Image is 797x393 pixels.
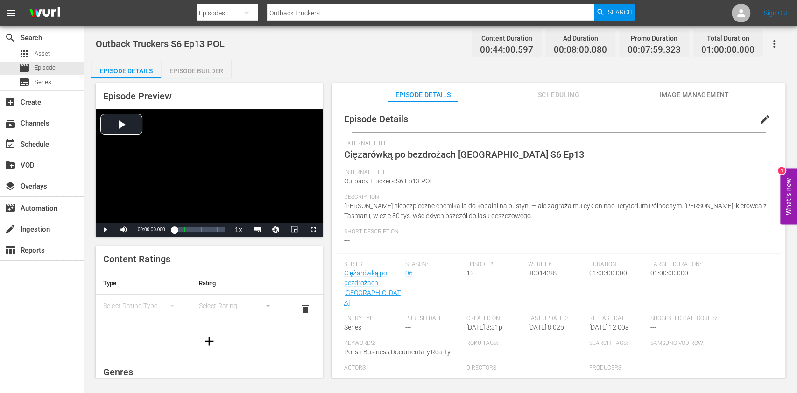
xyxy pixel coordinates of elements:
[650,348,656,356] span: ---
[103,366,133,378] span: Genres
[96,272,191,295] th: Type
[589,340,646,347] span: Search Tags:
[764,9,788,17] a: Sign Out
[344,169,769,176] span: Internal Title
[161,60,231,78] button: Episode Builder
[701,45,755,56] span: 01:00:00.000
[294,298,317,320] button: delete
[607,4,632,21] span: Search
[650,340,707,347] span: Samsung VOD Row:
[628,45,681,56] span: 00:07:59.323
[5,97,16,108] span: Create
[344,365,462,372] span: Actors
[103,91,172,102] span: Episode Preview
[103,253,170,265] span: Content Ratings
[466,315,523,323] span: Created On:
[523,89,593,101] span: Scheduling
[344,373,350,380] span: ---
[466,323,502,331] span: [DATE] 3:31p
[285,223,304,237] button: Picture-in-Picture
[35,49,50,58] span: Asset
[344,237,350,244] span: ---
[344,348,451,356] span: Polish Business,Documentary,Reality
[35,77,51,87] span: Series
[96,109,323,237] div: Video Player
[35,63,56,72] span: Episode
[594,4,635,21] button: Search
[344,113,408,125] span: Episode Details
[5,32,16,43] span: Search
[91,60,161,78] button: Episode Details
[96,38,225,49] span: Outback Truckers S6 Ep13 POL
[19,48,30,59] span: Asset
[248,223,267,237] button: Subtitles
[650,269,688,277] span: 01:00:00.000
[344,202,767,219] span: [PERSON_NAME] niebezpieczne chemikalia do kopalni na pustyni — ale zagraża mu cyklon nad Terytori...
[304,223,323,237] button: Fullscreen
[174,227,224,232] div: Progress Bar
[554,45,607,56] span: 00:08:00.080
[589,261,646,268] span: Duration:
[650,261,769,268] span: Target Duration:
[480,45,533,56] span: 00:44:00.597
[650,323,656,331] span: ---
[405,261,462,268] span: Season:
[5,224,16,235] span: Ingestion
[466,373,472,380] span: ---
[528,315,585,323] span: Last Updated:
[344,261,401,268] span: Series:
[466,340,585,347] span: Roku Tags:
[5,203,16,214] span: Automation
[5,181,16,192] span: Overlays
[344,140,769,147] span: External Title
[267,223,285,237] button: Jump To Time
[754,108,776,131] button: edit
[480,32,533,45] div: Content Duration
[344,194,769,201] span: Description
[778,167,785,175] div: 1
[161,60,231,82] div: Episode Builder
[96,272,323,323] table: simple table
[19,63,30,74] span: Episode
[466,365,585,372] span: Directors
[589,373,595,380] span: ---
[466,348,472,356] span: ---
[405,323,411,331] span: ---
[405,315,462,323] span: Publish Date:
[344,149,584,160] span: Ciężarówką po bezdrożach [GEOGRAPHIC_DATA] S6 Ep13
[344,177,433,185] span: Outback Truckers S6 Ep13 POL
[528,323,564,331] span: [DATE] 8:02p
[589,348,595,356] span: ---
[589,365,707,372] span: Producers
[701,32,755,45] div: Total Duration
[528,261,585,268] span: Wurl ID:
[300,303,311,315] span: delete
[6,7,17,19] span: menu
[138,227,165,232] span: 00:00:00.000
[5,139,16,150] span: Schedule
[5,118,16,129] span: Channels
[466,261,523,268] span: Episode #:
[405,269,413,277] a: 06
[22,2,67,24] img: ans4CAIJ8jUAAAAAAAAAAAAAAAAAAAAAAAAgQb4GAAAAAAAAAAAAAAAAAAAAAAAAJMjXAAAAAAAAAAAAAAAAAAAAAAAAgAT5G...
[344,269,401,306] a: Ciężarówką po bezdrożach [GEOGRAPHIC_DATA]
[114,223,133,237] button: Mute
[344,323,361,331] span: Series
[96,223,114,237] button: Play
[5,245,16,256] span: Reports
[650,315,769,323] span: Suggested Categories:
[191,272,286,295] th: Rating
[628,32,681,45] div: Promo Duration
[589,323,629,331] span: [DATE] 12:00a
[344,228,769,236] span: Short Description
[91,60,161,82] div: Episode Details
[344,340,462,347] span: Keywords:
[466,269,474,277] span: 13
[344,315,401,323] span: Entry Type:
[19,77,30,88] span: Series
[759,114,770,125] span: edit
[528,269,558,277] span: 80014289
[589,269,627,277] span: 01:00:00.000
[659,89,729,101] span: Image Management
[780,169,797,225] button: Open Feedback Widget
